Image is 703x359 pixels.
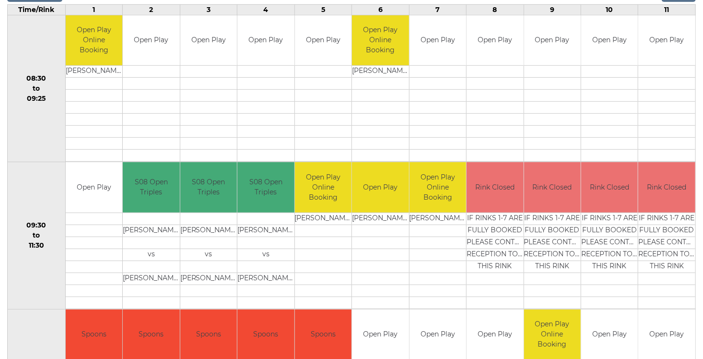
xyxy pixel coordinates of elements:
td: THIS RINK [467,261,523,273]
td: Open Play Online Booking [352,15,409,66]
td: Open Play [237,15,294,66]
td: [PERSON_NAME] [410,213,466,225]
td: S08 Open Triples [237,162,294,213]
td: FULLY BOOKED [638,225,695,237]
td: [PERSON_NAME] [66,66,122,78]
td: PLEASE CONTACT [581,237,638,249]
td: [PERSON_NAME] [352,66,409,78]
td: THIS RINK [524,261,581,273]
td: IF RINKS 1-7 ARE [467,213,523,225]
td: vs [180,249,237,261]
td: PLEASE CONTACT [638,237,695,249]
td: [PERSON_NAME] [295,213,351,225]
td: [PERSON_NAME] [352,213,409,225]
td: [PERSON_NAME] [237,273,294,285]
td: 2 [123,4,180,15]
td: Rink Closed [467,162,523,213]
td: [PERSON_NAME] [237,225,294,237]
td: 10 [581,4,638,15]
td: Open Play [581,15,638,66]
td: FULLY BOOKED [524,225,581,237]
td: Open Play [524,15,581,66]
td: FULLY BOOKED [467,225,523,237]
td: S08 Open Triples [180,162,237,213]
td: RECEPTION TO BOOK [638,249,695,261]
td: [PERSON_NAME] [180,273,237,285]
td: Open Play [66,162,122,213]
td: S08 Open Triples [123,162,179,213]
td: Open Play Online Booking [410,162,466,213]
td: RECEPTION TO BOOK [581,249,638,261]
td: 9 [524,4,581,15]
td: PLEASE CONTACT [524,237,581,249]
td: [PERSON_NAME] [123,225,179,237]
td: [PERSON_NAME] [180,225,237,237]
td: Open Play Online Booking [295,162,351,213]
td: vs [237,249,294,261]
td: RECEPTION TO BOOK [524,249,581,261]
td: Open Play [123,15,179,66]
td: Open Play [180,15,237,66]
td: vs [123,249,179,261]
td: Open Play Online Booking [66,15,122,66]
td: IF RINKS 1-7 ARE [638,213,695,225]
td: Open Play [295,15,351,66]
td: [PERSON_NAME] [123,273,179,285]
td: Rink Closed [524,162,581,213]
td: 09:30 to 11:30 [8,162,66,310]
td: 8 [467,4,524,15]
td: IF RINKS 1-7 ARE [581,213,638,225]
td: 5 [294,4,351,15]
td: Open Play [467,15,523,66]
td: FULLY BOOKED [581,225,638,237]
td: 3 [180,4,237,15]
td: IF RINKS 1-7 ARE [524,213,581,225]
td: 7 [409,4,466,15]
td: 11 [638,4,696,15]
td: PLEASE CONTACT [467,237,523,249]
td: 08:30 to 09:25 [8,15,66,162]
td: 6 [352,4,409,15]
td: Open Play [638,15,695,66]
td: Open Play [410,15,466,66]
td: Rink Closed [581,162,638,213]
td: THIS RINK [638,261,695,273]
td: RECEPTION TO BOOK [467,249,523,261]
td: 1 [65,4,122,15]
td: Open Play [352,162,409,213]
td: 4 [237,4,294,15]
td: Time/Rink [8,4,66,15]
td: Rink Closed [638,162,695,213]
td: THIS RINK [581,261,638,273]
